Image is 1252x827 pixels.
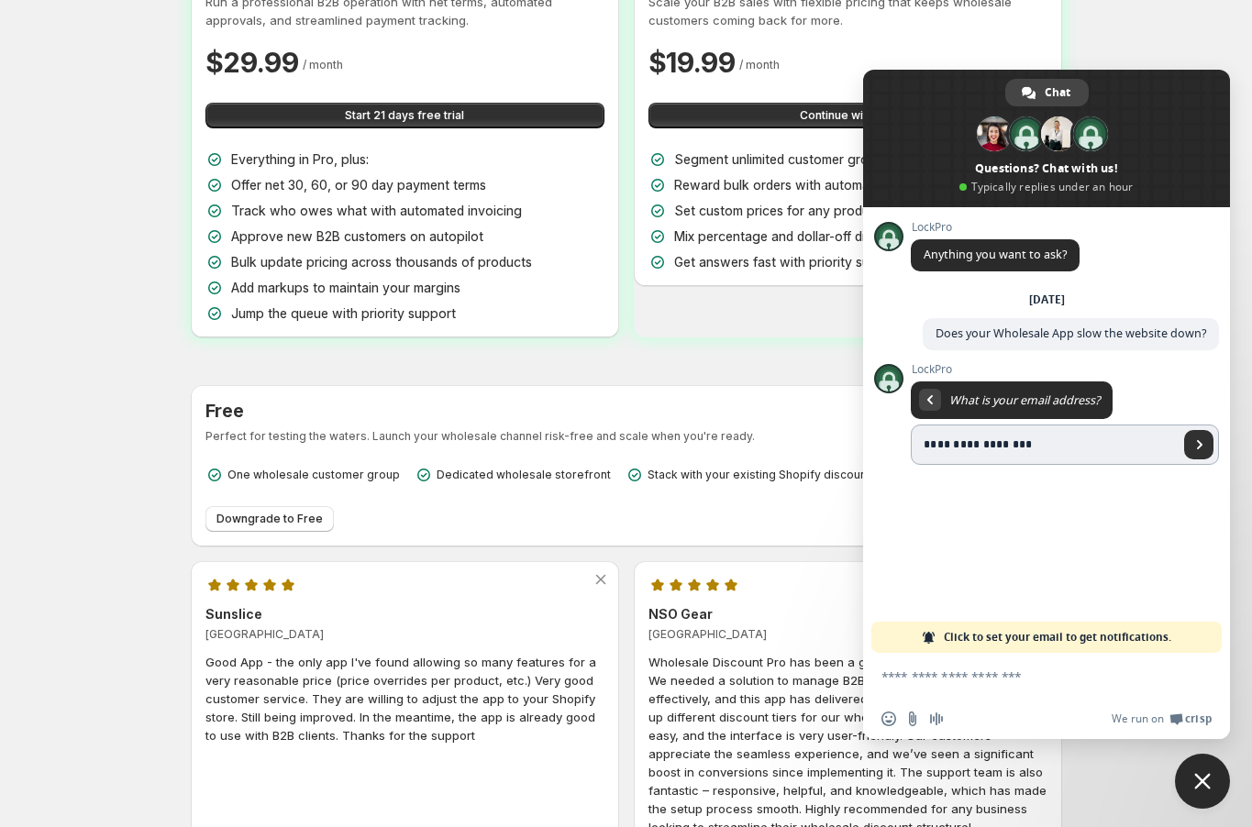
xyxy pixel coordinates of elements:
p: Mix percentage and dollar-off discounts [674,227,913,246]
button: Continue with Pro [648,103,1047,128]
span: What is your email address? [949,392,1100,408]
p: [GEOGRAPHIC_DATA] [205,627,604,642]
p: Perfect for testing the waters. Launch your wholesale channel risk-free and scale when you're ready. [205,429,1047,444]
span: / month [303,58,343,72]
button: Start 21 days free trial [205,103,604,128]
div: Chat [1005,79,1089,106]
p: [GEOGRAPHIC_DATA] [648,627,1047,642]
p: Bulk update pricing across thousands of products [231,253,532,271]
p: Reward bulk orders with automatic volume pricing [674,176,976,194]
span: Offer net 30, 60, or 90 day payment terms [231,177,486,193]
span: Add markups to maintain your margins [231,280,460,295]
span: Click to set your email to get notifications. [944,622,1171,653]
p: Good App - the only app I've found allowing so many features for a very reasonable price (price o... [205,653,604,744]
p: Stack with your existing Shopify discounts [648,468,877,482]
span: / month [739,58,780,72]
p: Segment unlimited customer groups with custom pricing [674,150,1013,169]
span: LockPro [911,363,1219,376]
div: Return to message [919,389,941,411]
p: One wholesale customer group [227,468,400,482]
div: [DATE] [1029,294,1065,305]
span: We run on [1112,711,1164,726]
span: Track who owes what with automated invoicing [231,203,522,218]
span: Jump the queue with priority support [231,305,456,321]
span: Approve new B2B customers on autopilot [231,228,483,244]
span: Crisp [1185,711,1212,726]
input: Enter your email address... [911,425,1179,465]
textarea: Compose your message... [881,668,1171,685]
p: Get answers fast with priority support [674,253,903,271]
span: Continue with Pro [800,108,895,123]
p: Set custom prices for any product or variant [674,202,943,220]
span: Chat [1045,79,1070,106]
span: Send [1184,430,1213,459]
a: We run onCrisp [1112,711,1212,726]
h3: Sunslice [205,605,604,623]
p: Dedicated wholesale storefront [437,468,611,482]
h2: $ 29.99 [205,44,299,81]
span: Everything in Pro, plus: [231,151,369,167]
h3: NSO Gear [648,605,1047,623]
button: Downgrade to Free [205,506,334,532]
span: Does your Wholesale App slow the website down? [936,325,1206,341]
span: Start 21 days free trial [345,108,464,123]
span: Anything you want to ask? [924,247,1067,262]
span: Insert an emoji [881,711,896,726]
h3: Free [205,400,1047,422]
span: Downgrade to Free [216,512,323,526]
div: Close chat [1175,754,1230,809]
h2: $ 19.99 [648,44,736,81]
span: Send a file [905,711,920,726]
span: Audio message [929,711,944,726]
span: LockPro [911,221,1080,234]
